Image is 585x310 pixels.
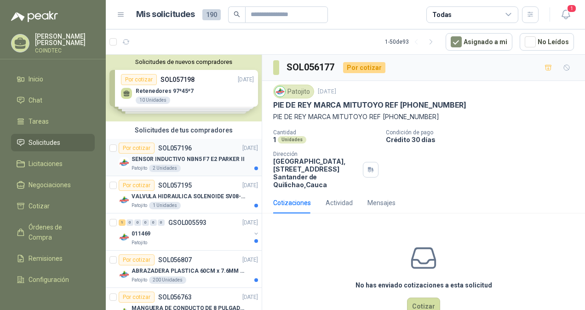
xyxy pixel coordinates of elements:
[385,34,438,49] div: 1 - 50 de 93
[520,33,574,51] button: No Leídos
[158,182,192,189] p: SOL057195
[106,176,262,213] a: Por cotizarSOL057195[DATE] Company LogoVALVULA HIDRAULICA SOLENOIDE SV08-20Patojito1 Unidades
[11,113,95,130] a: Tareas
[119,195,130,206] img: Company Logo
[234,11,240,17] span: search
[446,33,512,51] button: Asignado a mi
[11,155,95,172] a: Licitaciones
[132,202,147,209] p: Patojito
[119,254,155,265] div: Por cotizar
[29,95,42,105] span: Chat
[11,134,95,151] a: Solicitudes
[11,176,95,194] a: Negociaciones
[106,55,262,121] div: Solicitudes de nuevos compradoresPor cotizarSOL057198[DATE] Retenedores 97*45*710 UnidadesPor cot...
[119,292,155,303] div: Por cotizar
[132,239,147,247] p: Patojito
[242,218,258,227] p: [DATE]
[35,33,95,46] p: [PERSON_NAME] [PERSON_NAME]
[273,157,359,189] p: [GEOGRAPHIC_DATA], [STREET_ADDRESS] Santander de Quilichao , Cauca
[150,219,157,226] div: 0
[386,129,581,136] p: Condición de pago
[318,87,336,96] p: [DATE]
[158,294,192,300] p: SOL056763
[132,165,147,172] p: Patojito
[11,197,95,215] a: Cotizar
[326,198,353,208] div: Actividad
[242,256,258,264] p: [DATE]
[29,159,63,169] span: Licitaciones
[287,60,336,75] h3: SOL056177
[273,129,379,136] p: Cantidad
[149,202,181,209] div: 1 Unidades
[119,219,126,226] div: 1
[158,219,165,226] div: 0
[119,180,155,191] div: Por cotizar
[119,232,130,243] img: Company Logo
[29,222,86,242] span: Órdenes de Compra
[142,219,149,226] div: 0
[132,155,245,164] p: SENSOR INDUCTIVO NBN5 F7 E2 PARKER II
[158,257,192,263] p: SOL056807
[132,230,150,238] p: 011469
[106,251,262,288] a: Por cotizarSOL056807[DATE] Company LogoABRAZADERA PLASTICA 60CM x 7.6MM ANCHAPatojito200 Unidades
[11,70,95,88] a: Inicio
[106,121,262,139] div: Solicitudes de tus compradores
[106,139,262,176] a: Por cotizarSOL057196[DATE] Company LogoSENSOR INDUCTIVO NBN5 F7 E2 PARKER IIPatojito2 Unidades
[202,9,221,20] span: 190
[273,136,276,144] p: 1
[132,192,246,201] p: VALVULA HIDRAULICA SOLENOIDE SV08-20
[29,74,43,84] span: Inicio
[132,276,147,284] p: Patojito
[242,293,258,302] p: [DATE]
[273,85,314,98] div: Patojito
[158,145,192,151] p: SOL057196
[119,269,130,280] img: Company Logo
[343,62,385,73] div: Por cotizar
[11,218,95,246] a: Órdenes de Compra
[273,151,359,157] p: Dirección
[242,181,258,190] p: [DATE]
[35,48,95,53] p: COINDTEC
[273,100,466,110] p: PIE DE REY MARCA MITUTOYO REF [PHONE_NUMBER]
[29,138,60,148] span: Solicitudes
[29,180,71,190] span: Negociaciones
[29,275,69,285] span: Configuración
[386,136,581,144] p: Crédito 30 días
[11,92,95,109] a: Chat
[109,58,258,65] button: Solicitudes de nuevos compradores
[149,165,181,172] div: 2 Unidades
[119,157,130,168] img: Company Logo
[278,136,306,144] div: Unidades
[11,271,95,288] a: Configuración
[367,198,396,208] div: Mensajes
[126,219,133,226] div: 0
[136,8,195,21] h1: Mis solicitudes
[273,198,311,208] div: Cotizaciones
[134,219,141,226] div: 0
[567,4,577,13] span: 1
[275,86,285,97] img: Company Logo
[11,250,95,267] a: Remisiones
[242,144,258,153] p: [DATE]
[11,11,58,22] img: Logo peakr
[273,112,574,122] p: PIE DE REY MARCA MITUTOYO REF [PHONE_NUMBER]
[29,116,49,126] span: Tareas
[29,253,63,264] span: Remisiones
[356,280,492,290] h3: No has enviado cotizaciones a esta solicitud
[29,201,50,211] span: Cotizar
[132,267,246,276] p: ABRAZADERA PLASTICA 60CM x 7.6MM ANCHA
[432,10,452,20] div: Todas
[557,6,574,23] button: 1
[119,143,155,154] div: Por cotizar
[168,219,206,226] p: GSOL005593
[149,276,186,284] div: 200 Unidades
[119,217,260,247] a: 1 0 0 0 0 0 GSOL005593[DATE] Company Logo011469Patojito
